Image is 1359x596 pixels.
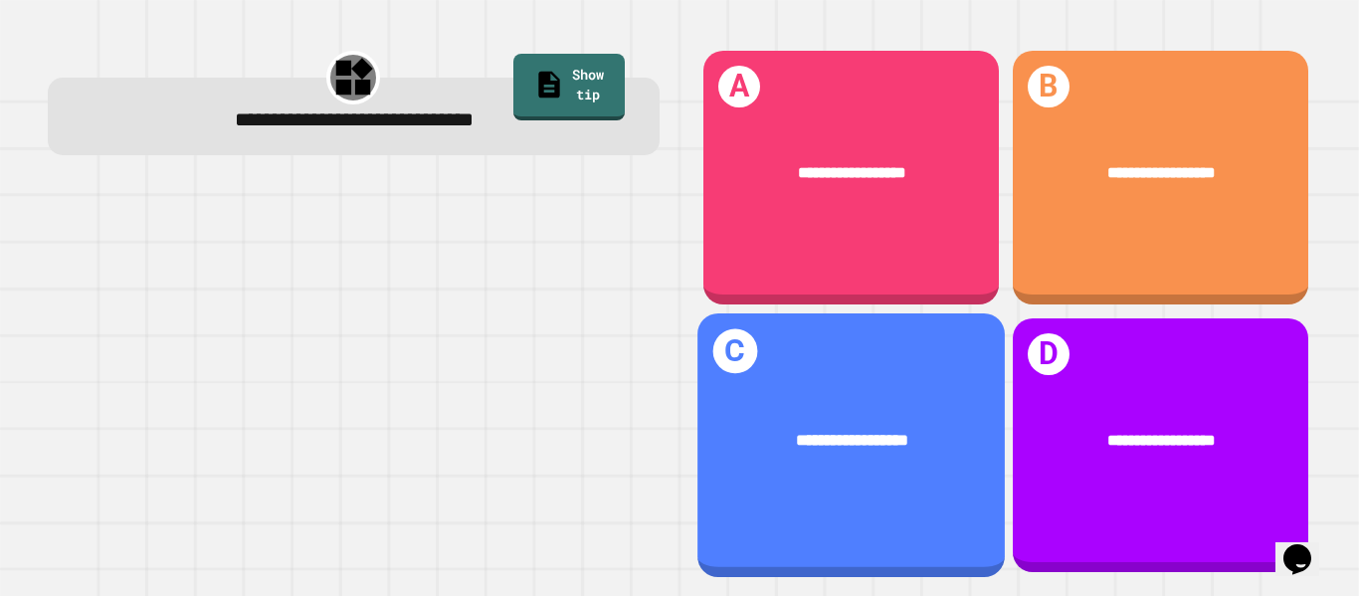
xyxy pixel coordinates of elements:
[712,328,756,372] h1: C
[1275,516,1339,576] iframe: chat widget
[718,66,761,108] h1: A
[1028,66,1070,108] h1: B
[1028,333,1070,376] h1: D
[513,54,625,120] a: Show tip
